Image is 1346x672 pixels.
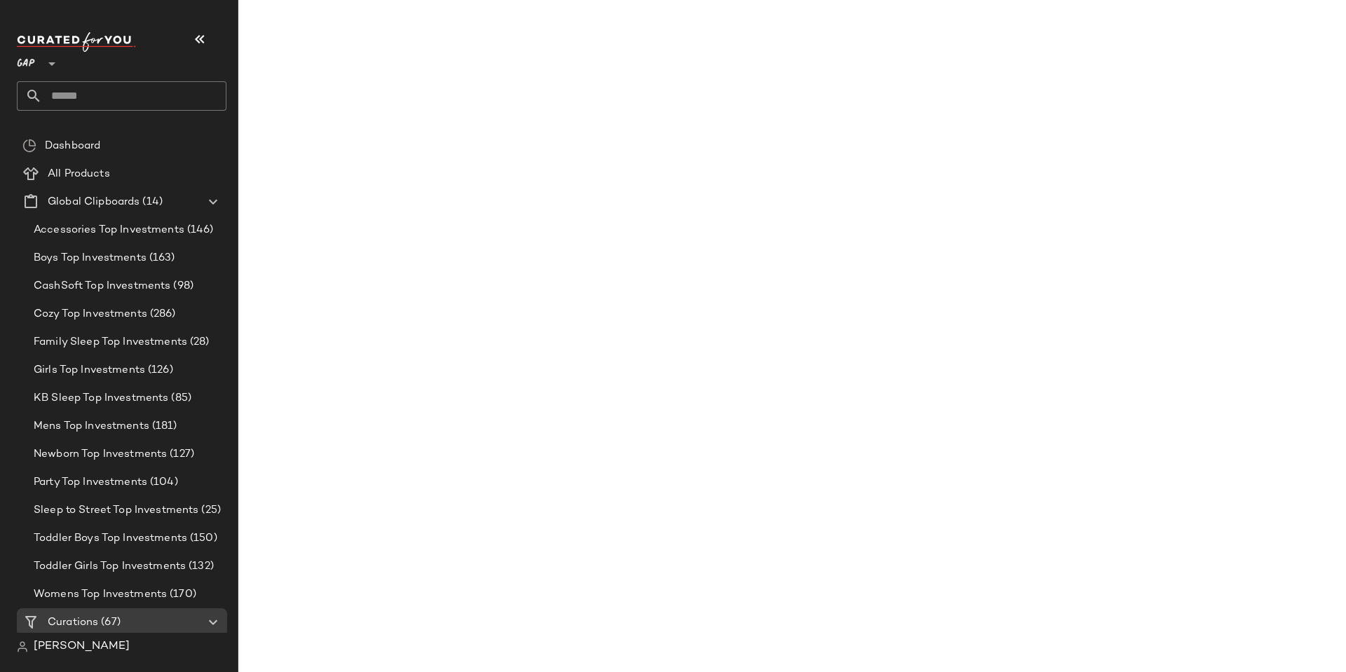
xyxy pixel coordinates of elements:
[147,306,176,322] span: (286)
[34,222,184,238] span: Accessories Top Investments
[34,390,168,406] span: KB Sleep Top Investments
[140,194,163,210] span: (14)
[147,250,175,266] span: (163)
[147,474,178,491] span: (104)
[34,638,130,655] span: [PERSON_NAME]
[167,446,194,462] span: (127)
[34,502,198,519] span: Sleep to Street Top Investments
[34,530,187,547] span: Toddler Boys Top Investments
[34,558,186,575] span: Toddler Girls Top Investments
[45,138,100,154] span: Dashboard
[48,615,98,631] span: Curations
[48,194,140,210] span: Global Clipboards
[187,334,210,350] span: (28)
[168,390,191,406] span: (85)
[34,334,187,350] span: Family Sleep Top Investments
[48,166,110,182] span: All Products
[34,250,147,266] span: Boys Top Investments
[187,530,217,547] span: (150)
[17,641,28,652] img: svg%3e
[34,418,149,434] span: Mens Top Investments
[34,474,147,491] span: Party Top Investments
[17,32,136,52] img: cfy_white_logo.C9jOOHJF.svg
[34,306,147,322] span: Cozy Top Investments
[98,615,121,631] span: (67)
[22,139,36,153] img: svg%3e
[149,418,177,434] span: (181)
[184,222,214,238] span: (146)
[186,558,214,575] span: (132)
[34,278,170,294] span: CashSoft Top Investments
[17,48,35,73] span: GAP
[198,502,221,519] span: (25)
[170,278,193,294] span: (98)
[145,362,173,378] span: (126)
[34,587,167,603] span: Womens Top Investments
[167,587,196,603] span: (170)
[34,362,145,378] span: Girls Top Investments
[34,446,167,462] span: Newborn Top Investments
